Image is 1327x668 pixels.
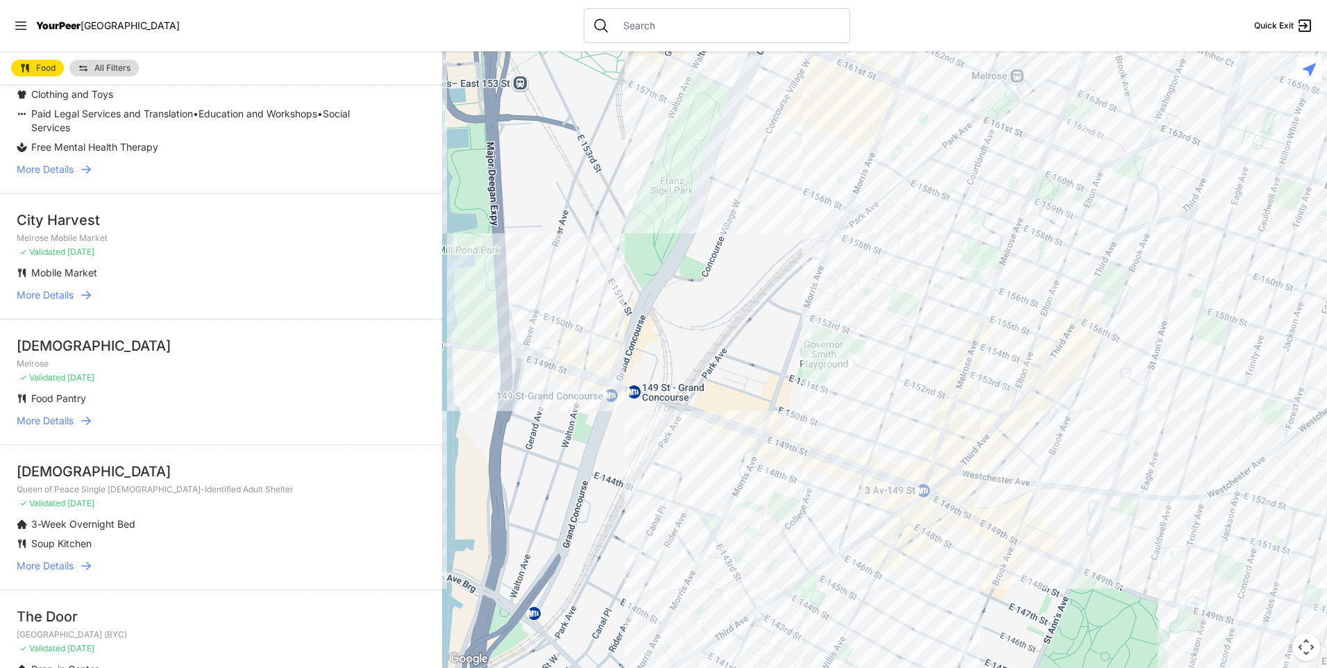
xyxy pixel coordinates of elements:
a: More Details [17,288,425,302]
span: ✓ Validated [19,247,65,257]
a: Quick Exit [1254,17,1313,34]
span: ✓ Validated [19,498,65,508]
span: Food [36,64,56,72]
p: Melrose [17,358,425,369]
p: Melrose Mobile Market [17,233,425,244]
span: Mobile Market [31,267,97,278]
span: Paid Legal Services and Translation [31,108,193,119]
span: YourPeer [36,19,81,31]
a: More Details [17,162,425,176]
span: [GEOGRAPHIC_DATA] [81,19,180,31]
span: Clothing and Toys [31,88,113,100]
span: More Details [17,162,74,176]
a: Food [11,60,64,76]
span: [DATE] [67,247,94,257]
span: Food Pantry [31,392,86,404]
span: More Details [17,288,74,302]
span: More Details [17,559,74,573]
span: Education and Workshops [198,108,317,119]
span: • [317,108,323,119]
a: More Details [17,559,425,573]
p: Queen of Peace Single [DEMOGRAPHIC_DATA]-Identified Adult Shelter [17,484,425,495]
button: Map camera controls [1292,633,1320,661]
span: More Details [17,414,74,428]
span: Free Mental Health Therapy [31,141,158,153]
span: Quick Exit [1254,20,1294,31]
div: [DEMOGRAPHIC_DATA] [17,462,425,481]
div: [DEMOGRAPHIC_DATA] [17,336,425,356]
a: More Details [17,414,425,428]
span: [DATE] [67,372,94,383]
input: Search [615,19,841,33]
span: All Filters [94,64,130,72]
p: [GEOGRAPHIC_DATA] (BYC) [17,629,425,640]
img: Google [446,650,491,668]
span: Soup Kitchen [31,537,92,549]
a: Open this area in Google Maps (opens a new window) [446,650,491,668]
span: ✓ Validated [19,372,65,383]
a: YourPeer[GEOGRAPHIC_DATA] [36,22,180,30]
span: [DATE] [67,643,94,653]
div: City Harvest [17,210,425,230]
div: The Door [17,607,425,626]
span: 3-Week Overnight Bed [31,518,135,530]
span: [DATE] [67,498,94,508]
span: • [193,108,198,119]
a: All Filters [69,60,139,76]
span: ✓ Validated [19,643,65,653]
